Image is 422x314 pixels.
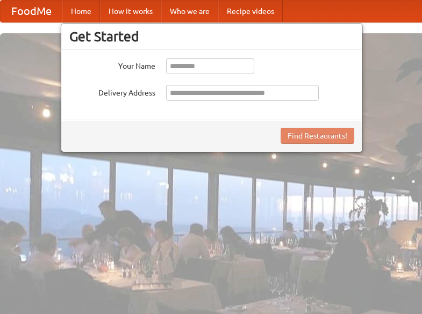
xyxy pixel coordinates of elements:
[281,128,354,144] button: Find Restaurants!
[100,1,161,22] a: How it works
[62,1,100,22] a: Home
[69,58,155,71] label: Your Name
[69,85,155,98] label: Delivery Address
[218,1,283,22] a: Recipe videos
[69,28,354,45] h3: Get Started
[161,1,218,22] a: Who we are
[1,1,62,22] a: FoodMe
